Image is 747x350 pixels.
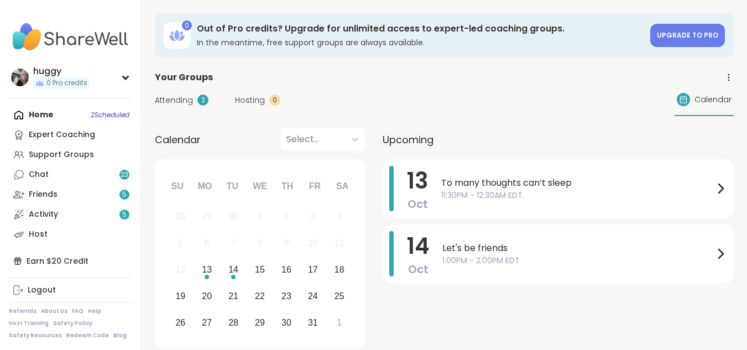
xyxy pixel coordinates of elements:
[169,205,192,229] div: Not available Sunday, September 28th, 2025
[122,190,127,200] span: 5
[175,262,185,277] div: 12
[175,209,185,224] div: 28
[155,71,213,84] span: Your Groups
[195,232,219,255] div: Not available Monday, October 6th, 2025
[66,332,109,339] a: Redeem Code
[195,311,219,335] div: Choose Monday, October 27th, 2025
[182,20,192,30] div: 0
[269,95,280,106] div: 0
[192,174,217,198] div: Mo
[33,65,90,77] div: huggy
[72,307,83,315] a: FAQ
[9,205,132,224] a: Activity5
[248,174,272,198] div: We
[308,289,318,304] div: 24
[275,258,299,282] div: Choose Thursday, October 16th, 2025
[301,232,325,255] div: Not available Friday, October 10th, 2025
[248,284,272,308] div: Choose Wednesday, October 22nd, 2025
[255,289,265,304] div: 22
[327,311,351,335] div: Choose Saturday, November 1st, 2025
[228,262,238,277] div: 14
[383,132,433,147] span: Upcoming
[169,311,192,335] div: Choose Sunday, October 26th, 2025
[284,209,289,224] div: 2
[175,289,185,304] div: 19
[248,205,272,229] div: Not available Wednesday, October 1st, 2025
[9,18,132,56] img: ShareWell Nav Logo
[222,232,245,255] div: Not available Tuesday, October 7th, 2025
[121,170,128,180] span: 23
[169,284,192,308] div: Choose Sunday, October 19th, 2025
[327,258,351,282] div: Choose Saturday, October 18th, 2025
[29,169,49,180] div: Chat
[9,332,62,339] a: Safety Resources
[195,284,219,308] div: Choose Monday, October 20th, 2025
[29,189,58,200] div: Friends
[330,174,354,198] div: Sa
[9,280,132,300] a: Logout
[255,315,265,330] div: 29
[650,24,725,47] a: Upgrade to Pro
[275,205,299,229] div: Not available Thursday, October 2nd, 2025
[9,224,132,244] a: Host
[308,315,318,330] div: 31
[53,320,92,327] a: Safety Policy
[228,315,238,330] div: 28
[308,262,318,277] div: 17
[202,262,212,277] div: 13
[178,236,183,250] div: 5
[222,311,245,335] div: Choose Tuesday, October 28th, 2025
[310,209,315,224] div: 3
[155,132,201,147] span: Calendar
[327,205,351,229] div: Not available Saturday, October 4th, 2025
[11,69,29,86] img: huggy
[327,284,351,308] div: Choose Saturday, October 25th, 2025
[335,289,344,304] div: 25
[29,209,58,220] div: Activity
[9,251,132,271] div: Earn $20 Credit
[222,205,245,229] div: Not available Tuesday, September 30th, 2025
[222,258,245,282] div: Choose Tuesday, October 14th, 2025
[9,185,132,205] a: Friends5
[258,209,263,224] div: 1
[248,258,272,282] div: Choose Wednesday, October 15th, 2025
[9,307,36,315] a: Referrals
[235,95,265,106] span: Hosting
[202,209,212,224] div: 29
[248,232,272,255] div: Not available Wednesday, October 8th, 2025
[694,94,732,106] span: Calendar
[169,258,192,282] div: Not available Sunday, October 12th, 2025
[281,262,291,277] div: 16
[202,315,212,330] div: 27
[167,203,352,336] div: month 2025-10
[88,307,101,315] a: Help
[248,311,272,335] div: Choose Wednesday, October 29th, 2025
[222,284,245,308] div: Choose Tuesday, October 21st, 2025
[122,210,127,220] span: 5
[220,174,244,198] div: Tu
[258,236,263,250] div: 8
[9,145,132,165] a: Support Groups
[441,190,714,201] span: 11:30PM - 12:30AM EDT
[408,262,429,277] span: Oct
[335,236,344,250] div: 11
[29,229,48,240] div: Host
[9,125,132,145] a: Expert Coaching
[9,165,132,185] a: Chat23
[29,129,95,140] div: Expert Coaching
[335,262,344,277] div: 18
[155,95,193,106] span: Attending
[41,307,67,315] a: About Us
[275,284,299,308] div: Choose Thursday, October 23rd, 2025
[228,289,238,304] div: 21
[113,332,127,339] a: Blog
[301,258,325,282] div: Choose Friday, October 17th, 2025
[197,23,644,35] h3: Out of Pro credits? Upgrade for unlimited access to expert-led coaching groups.
[284,236,289,250] div: 9
[408,196,428,212] span: Oct
[657,30,718,40] span: Upgrade to Pro
[202,289,212,304] div: 20
[195,205,219,229] div: Not available Monday, September 29th, 2025
[275,232,299,255] div: Not available Thursday, October 9th, 2025
[301,311,325,335] div: Choose Friday, October 31st, 2025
